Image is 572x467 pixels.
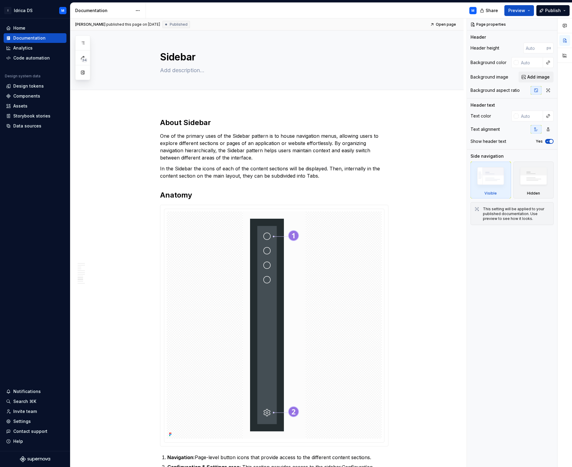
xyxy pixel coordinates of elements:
[167,454,195,460] strong: Navigation:
[527,191,540,196] div: Hidden
[504,5,534,16] button: Preview
[547,46,551,50] p: px
[523,43,547,53] input: Auto
[13,418,31,424] div: Settings
[483,207,550,221] div: This setting will be applied to your published documentation. Use preview to see how it looks.
[160,190,388,200] h2: Anatomy
[13,438,23,444] div: Help
[471,60,506,66] div: Background color
[519,111,543,121] input: Auto
[160,132,388,161] p: One of the primary uses of the Sidebar pattern is to house navigation menus, allowing users to ex...
[13,55,50,61] div: Code automation
[13,388,41,395] div: Notifications
[4,111,66,121] a: Storybook stories
[13,113,50,119] div: Storybook stories
[13,25,25,31] div: Home
[4,43,66,53] a: Analytics
[4,121,66,131] a: Data sources
[4,427,66,436] button: Contact support
[536,5,570,16] button: Publish
[519,57,543,68] input: Auto
[167,454,388,461] p: Page-level button icons that provide access to the different content sections.
[477,5,502,16] button: Share
[75,22,105,27] span: [PERSON_NAME]
[471,8,474,13] div: M
[428,20,459,29] a: Open page
[4,407,66,416] a: Invite team
[527,74,550,80] span: Add image
[81,58,88,63] span: 34
[14,8,33,14] div: Idrica DS
[170,22,188,27] span: Published
[5,74,40,79] div: Design system data
[508,8,525,14] span: Preview
[61,8,64,13] div: M
[4,417,66,426] a: Settings
[4,7,11,14] div: I
[471,162,511,198] div: Visible
[13,123,41,129] div: Data sources
[4,387,66,396] button: Notifications
[471,153,504,159] div: Side navigation
[513,162,554,198] div: Hidden
[4,436,66,446] button: Help
[20,456,50,462] svg: Supernova Logo
[4,81,66,91] a: Design tokens
[4,91,66,101] a: Components
[4,397,66,406] button: Search ⌘K
[13,45,33,51] div: Analytics
[471,45,499,51] div: Header height
[4,53,66,63] a: Code automation
[486,8,498,14] span: Share
[13,35,46,41] div: Documentation
[471,74,508,80] div: Background image
[106,22,160,27] div: published this page on [DATE]
[13,83,44,89] div: Design tokens
[4,101,66,111] a: Assets
[13,398,36,404] div: Search ⌘K
[13,103,27,109] div: Assets
[471,113,491,119] div: Text color
[471,138,506,144] div: Show header text
[4,33,66,43] a: Documentation
[13,93,40,99] div: Components
[536,139,543,144] label: Yes
[159,50,387,64] textarea: Sidebar
[471,87,520,93] div: Background aspect ratio
[545,8,561,14] span: Publish
[471,34,486,40] div: Header
[436,22,456,27] span: Open page
[13,428,47,434] div: Contact support
[1,4,69,17] button: IIdrica DSM
[75,8,132,14] div: Documentation
[13,408,37,414] div: Invite team
[484,191,497,196] div: Visible
[471,102,495,108] div: Header text
[160,118,388,127] h2: About Sidebar
[160,165,388,179] p: In the Sidebar the icons of each of the content sections will be displayed. Then, internally in t...
[4,23,66,33] a: Home
[471,126,500,132] div: Text alignment
[519,72,554,82] button: Add image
